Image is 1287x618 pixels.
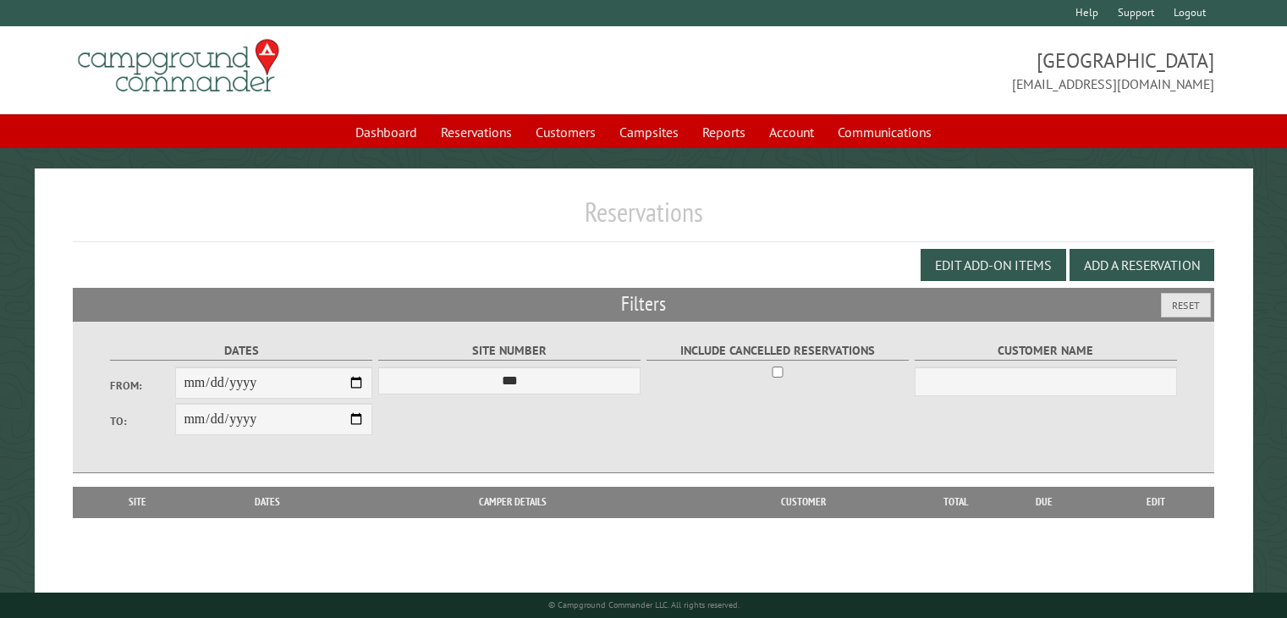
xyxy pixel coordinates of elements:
h2: Filters [73,288,1214,320]
button: Reset [1161,293,1211,317]
th: Total [922,487,990,517]
a: Customers [525,116,606,148]
th: Site [81,487,194,517]
th: Due [990,487,1098,517]
th: Dates [194,487,341,517]
label: To: [110,413,176,429]
label: Dates [110,341,373,361]
button: Add a Reservation [1070,249,1214,281]
label: From: [110,378,176,394]
img: Campground Commander [73,33,284,99]
th: Camper Details [341,487,685,517]
label: Include Cancelled Reservations [646,341,910,361]
a: Account [759,116,824,148]
a: Reports [692,116,756,148]
a: Campsites [609,116,689,148]
th: Customer [685,487,922,517]
a: Reservations [431,116,522,148]
small: © Campground Commander LLC. All rights reserved. [548,599,740,610]
label: Site Number [378,341,641,361]
label: Customer Name [915,341,1178,361]
th: Edit [1098,487,1214,517]
h1: Reservations [73,196,1214,242]
button: Edit Add-on Items [921,249,1066,281]
span: [GEOGRAPHIC_DATA] [EMAIL_ADDRESS][DOMAIN_NAME] [644,47,1214,94]
a: Dashboard [345,116,427,148]
a: Communications [828,116,942,148]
